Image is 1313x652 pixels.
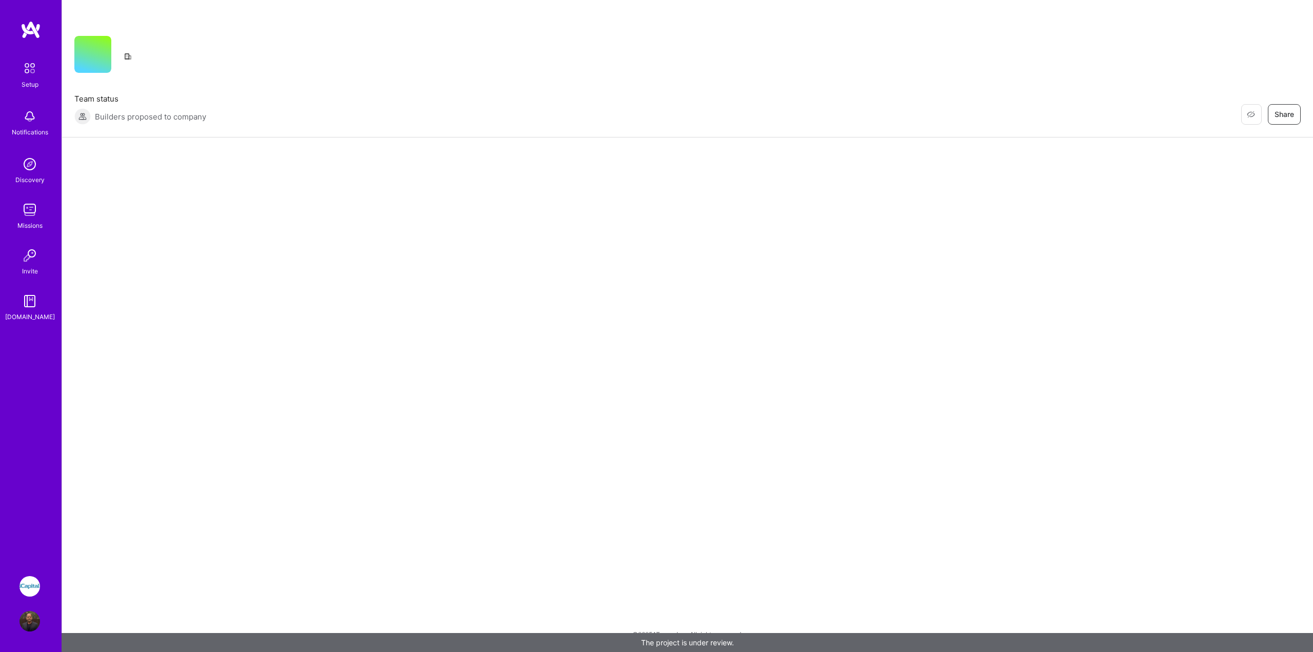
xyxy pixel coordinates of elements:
[15,174,45,185] div: Discovery
[19,200,40,220] img: teamwork
[12,127,48,137] div: Notifications
[74,93,206,104] span: Team status
[5,311,55,322] div: [DOMAIN_NAME]
[1268,104,1301,125] button: Share
[19,154,40,174] img: discovery
[1275,109,1294,120] span: Share
[22,266,38,276] div: Invite
[17,220,43,231] div: Missions
[19,106,40,127] img: bell
[19,57,41,79] img: setup
[1247,110,1255,118] i: icon EyeClosed
[22,79,38,90] div: Setup
[19,291,40,311] img: guide book
[19,576,40,597] img: iCapital: Building an Alternative Investment Marketplace
[17,611,43,631] a: User Avatar
[19,611,40,631] img: User Avatar
[74,108,91,125] img: Builders proposed to company
[62,633,1313,652] div: The project is under review.
[95,111,206,122] span: Builders proposed to company
[19,245,40,266] img: Invite
[17,576,43,597] a: iCapital: Building an Alternative Investment Marketplace
[21,21,41,39] img: logo
[124,52,132,61] i: icon CompanyGray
